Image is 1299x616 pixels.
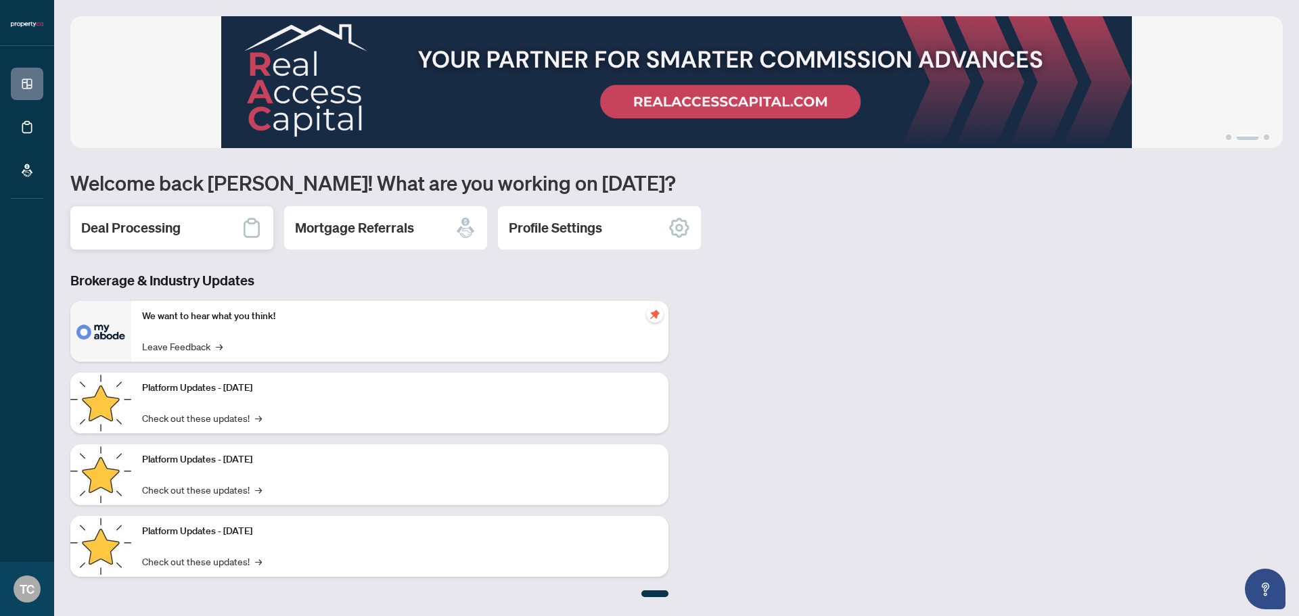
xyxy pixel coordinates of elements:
[70,444,131,505] img: Platform Updates - July 8, 2025
[1245,569,1285,609] button: Open asap
[1264,135,1269,140] button: 3
[142,452,658,467] p: Platform Updates - [DATE]
[20,579,35,598] span: TC
[142,482,262,497] a: Check out these updates!→
[1226,135,1231,140] button: 1
[142,339,223,354] a: Leave Feedback→
[142,554,262,569] a: Check out these updates!→
[255,410,262,425] span: →
[1237,135,1258,140] button: 2
[647,306,663,323] span: pushpin
[70,516,131,577] img: Platform Updates - June 23, 2025
[11,20,43,28] img: logo
[142,524,658,539] p: Platform Updates - [DATE]
[70,170,1283,195] h1: Welcome back [PERSON_NAME]! What are you working on [DATE]?
[142,309,658,324] p: We want to hear what you think!
[81,218,181,237] h2: Deal Processing
[70,373,131,433] img: Platform Updates - July 21, 2025
[509,218,602,237] h2: Profile Settings
[70,301,131,362] img: We want to hear what you think!
[255,554,262,569] span: →
[142,381,658,396] p: Platform Updates - [DATE]
[295,218,414,237] h2: Mortgage Referrals
[216,339,223,354] span: →
[255,482,262,497] span: →
[70,16,1283,148] img: Slide 1
[70,271,668,290] h3: Brokerage & Industry Updates
[142,410,262,425] a: Check out these updates!→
